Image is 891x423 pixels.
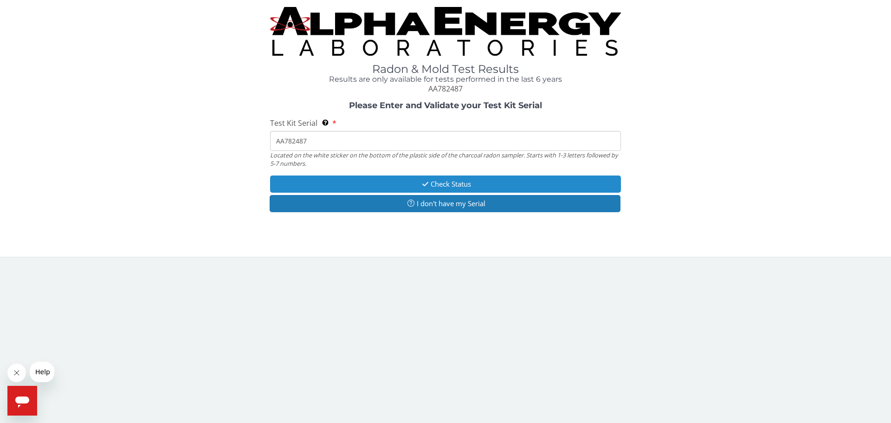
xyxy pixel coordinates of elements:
iframe: Close message [7,364,26,382]
iframe: Button to launch messaging window [7,386,37,416]
img: TightCrop.jpg [270,7,621,56]
button: Check Status [270,176,621,193]
div: Located on the white sticker on the bottom of the plastic side of the charcoal radon sampler. Sta... [270,151,621,168]
strong: Please Enter and Validate your Test Kit Serial [349,100,542,111]
h4: Results are only available for tests performed in the last 6 years [270,75,621,84]
button: I don't have my Serial [270,195,620,212]
iframe: Message from company [30,362,54,382]
span: Test Kit Serial [270,118,317,128]
span: AA782487 [428,84,463,94]
h1: Radon & Mold Test Results [270,63,621,75]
